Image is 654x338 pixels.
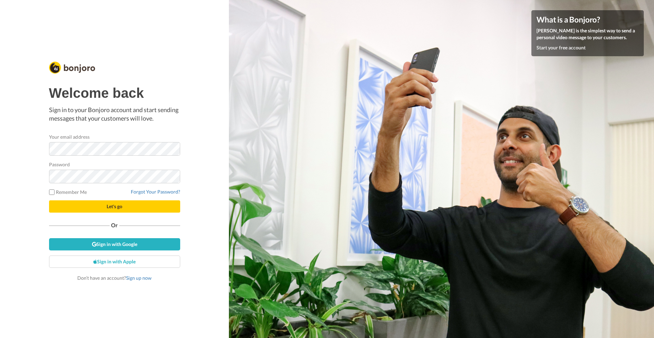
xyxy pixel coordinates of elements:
input: Remember Me [49,189,54,195]
span: Or [110,223,119,228]
h4: What is a Bonjoro? [536,15,639,24]
p: Sign in to your Bonjoro account and start sending messages that your customers will love. [49,106,180,123]
a: Sign in with Apple [49,256,180,268]
h1: Welcome back [49,86,180,101]
span: Don’t have an account? [77,275,152,281]
a: Sign in with Google [49,238,180,250]
label: Remember Me [49,188,87,196]
a: Forgot Your Password? [131,189,180,195]
a: Sign up now [126,275,152,281]
p: [PERSON_NAME] is the simplest way to send a personal video message to your customers. [536,27,639,41]
label: Password [49,161,70,168]
button: Let's go [49,200,180,213]
label: Your email address [49,133,90,140]
a: Start your free account [536,45,586,50]
span: Let's go [107,203,122,209]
